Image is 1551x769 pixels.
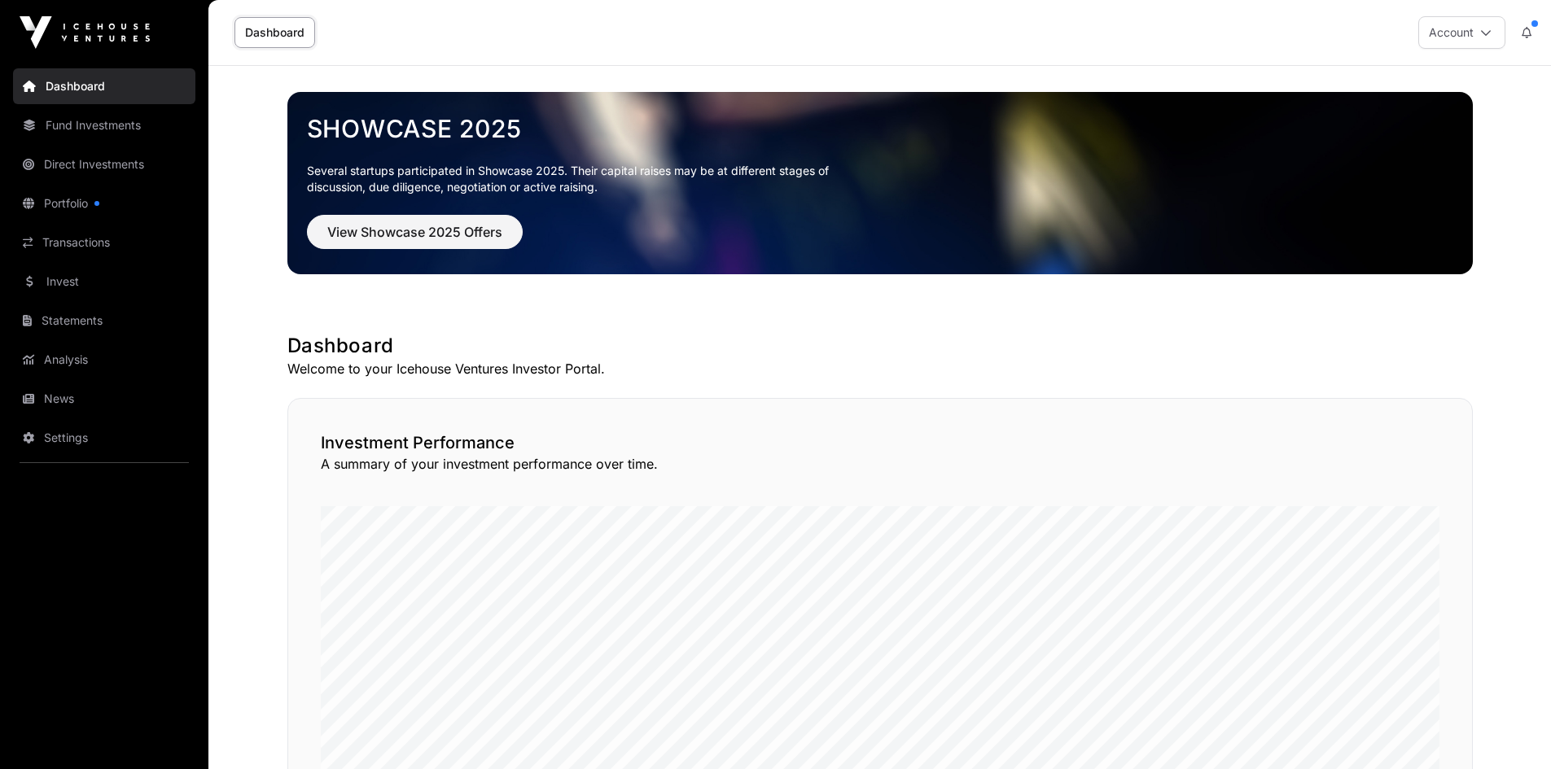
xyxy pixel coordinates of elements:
a: Statements [13,303,195,339]
a: Fund Investments [13,107,195,143]
h1: Dashboard [287,333,1473,359]
a: Portfolio [13,186,195,221]
img: Icehouse Ventures Logo [20,16,150,49]
button: View Showcase 2025 Offers [307,215,523,249]
a: Showcase 2025 [307,114,1453,143]
a: Settings [13,420,195,456]
p: Several startups participated in Showcase 2025. Their capital raises may be at different stages o... [307,163,854,195]
a: Transactions [13,225,195,260]
span: View Showcase 2025 Offers [327,222,502,242]
p: Welcome to your Icehouse Ventures Investor Portal. [287,359,1473,378]
a: Direct Investments [13,146,195,182]
p: A summary of your investment performance over time. [321,454,1439,474]
img: Showcase 2025 [287,92,1473,274]
a: Invest [13,264,195,299]
iframe: Chat Widget [1470,691,1551,769]
a: Dashboard [13,68,195,104]
button: Account [1418,16,1505,49]
a: Analysis [13,342,195,378]
a: View Showcase 2025 Offers [307,231,523,247]
a: News [13,381,195,417]
a: Dashboard [234,17,315,48]
h2: Investment Performance [321,431,1439,454]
